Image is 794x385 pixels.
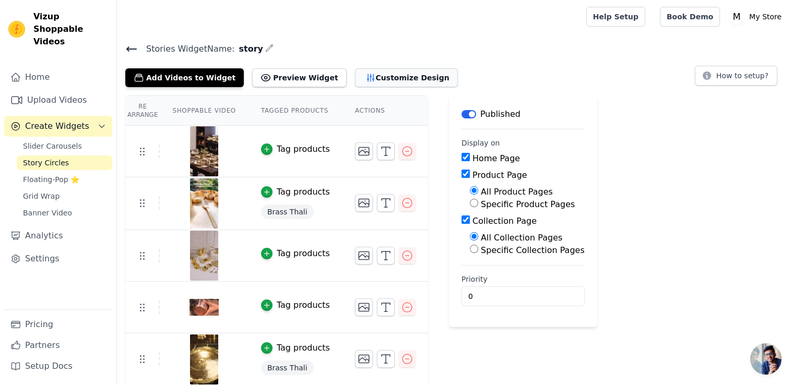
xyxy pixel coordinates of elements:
span: Banner Video [23,208,72,218]
span: Stories Widget Name: [138,43,234,55]
img: vizup-images-3b32.png [189,334,219,384]
label: All Product Pages [481,187,553,197]
div: Tag products [277,247,330,260]
a: Banner Video [17,206,112,220]
text: M [733,11,741,22]
img: Vizup [8,21,25,38]
span: Brass Thali [261,204,314,219]
a: Home [4,67,112,88]
img: vizup-images-e4ac.png [189,178,219,228]
img: vizup-images-6f7e.png [189,282,219,332]
span: Vizup Shoppable Videos [33,10,108,48]
a: Settings [4,248,112,269]
button: Tag products [261,247,330,260]
th: Actions [342,96,428,126]
label: Home Page [472,153,520,163]
button: Preview Widget [252,68,346,87]
button: Change Thumbnail [355,194,373,212]
div: Tag products [277,186,330,198]
a: Grid Wrap [17,189,112,203]
span: Story Circles [23,158,69,168]
a: How to setup? [695,73,777,83]
span: Create Widgets [25,120,89,133]
button: Tag products [261,143,330,155]
div: Tag products [277,299,330,311]
div: Tag products [277,143,330,155]
div: Open chat [750,343,781,375]
button: Change Thumbnail [355,247,373,264]
label: Product Page [472,170,527,180]
a: Slider Carousels [17,139,112,153]
label: Collection Page [472,216,537,226]
label: All Collection Pages [481,233,562,243]
a: Upload Videos [4,90,112,111]
button: M My Store [728,7,786,26]
a: Story Circles [17,155,112,170]
span: Grid Wrap [23,191,60,201]
button: Tag products [261,342,330,354]
th: Shoppable Video [160,96,248,126]
th: Re Arrange [125,96,160,126]
button: Add Videos to Widget [125,68,244,87]
button: Change Thumbnail [355,298,373,316]
img: vizup-images-ceb9.png [189,231,219,281]
p: Published [480,108,520,121]
a: Partners [4,335,112,356]
button: Create Widgets [4,116,112,137]
button: Customize Design [355,68,458,87]
div: Edit Name [265,42,274,56]
a: Setup Docs [4,356,112,377]
a: Help Setup [586,7,645,27]
legend: Display on [461,138,500,148]
p: My Store [745,7,786,26]
button: How to setup? [695,66,777,86]
label: Priority [461,274,585,284]
span: Floating-Pop ⭐ [23,174,79,185]
a: Floating-Pop ⭐ [17,172,112,187]
span: Slider Carousels [23,141,82,151]
span: Brass Thali [261,360,314,375]
img: vizup-images-062e.png [189,126,219,176]
span: story [234,43,263,55]
button: Change Thumbnail [355,350,373,368]
button: Tag products [261,299,330,311]
button: Tag products [261,186,330,198]
label: Specific Collection Pages [481,245,585,255]
a: Pricing [4,314,112,335]
th: Tagged Products [248,96,342,126]
a: Book Demo [660,7,720,27]
button: Change Thumbnail [355,142,373,160]
div: Tag products [277,342,330,354]
label: Specific Product Pages [481,199,575,209]
a: Analytics [4,225,112,246]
